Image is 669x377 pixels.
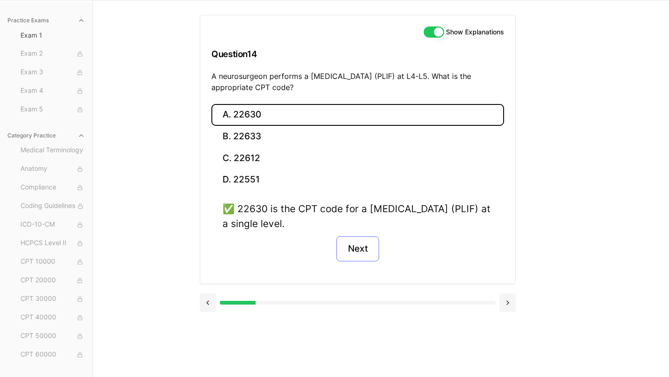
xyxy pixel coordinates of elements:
[17,254,89,269] button: CPT 10000
[211,169,504,191] button: D. 22551
[17,273,89,288] button: CPT 20000
[20,49,85,59] span: Exam 2
[211,71,504,93] p: A neurosurgeon performs a [MEDICAL_DATA] (PLIF) at L4-L5. What is the appropriate CPT code?
[17,28,89,43] button: Exam 1
[20,67,85,78] span: Exam 3
[17,102,89,117] button: Exam 5
[20,201,85,211] span: Coding Guidelines
[211,104,504,126] button: A. 22630
[4,13,89,28] button: Practice Exams
[17,217,89,232] button: ICD-10-CM
[20,104,85,115] span: Exam 5
[20,294,85,304] span: CPT 30000
[20,275,85,286] span: CPT 20000
[20,238,85,248] span: HCPCS Level II
[17,236,89,251] button: HCPCS Level II
[17,46,89,61] button: Exam 2
[223,201,493,230] div: ✅ 22630 is the CPT code for a [MEDICAL_DATA] (PLIF) at a single level.
[17,292,89,306] button: CPT 30000
[20,164,85,174] span: Anatomy
[20,257,85,267] span: CPT 10000
[211,147,504,169] button: C. 22612
[17,180,89,195] button: Compliance
[20,350,85,360] span: CPT 60000
[20,31,85,40] span: Exam 1
[20,312,85,323] span: CPT 40000
[17,84,89,98] button: Exam 4
[17,65,89,80] button: Exam 3
[17,329,89,344] button: CPT 50000
[17,143,89,158] button: Medical Terminology
[20,86,85,96] span: Exam 4
[17,310,89,325] button: CPT 40000
[20,331,85,341] span: CPT 50000
[17,347,89,362] button: CPT 60000
[446,29,504,35] label: Show Explanations
[4,128,89,143] button: Category Practice
[20,145,85,156] span: Medical Terminology
[17,162,89,176] button: Anatomy
[211,126,504,148] button: B. 22633
[20,182,85,193] span: Compliance
[211,40,504,68] h3: Question 14
[17,199,89,214] button: Coding Guidelines
[20,220,85,230] span: ICD-10-CM
[336,236,379,261] button: Next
